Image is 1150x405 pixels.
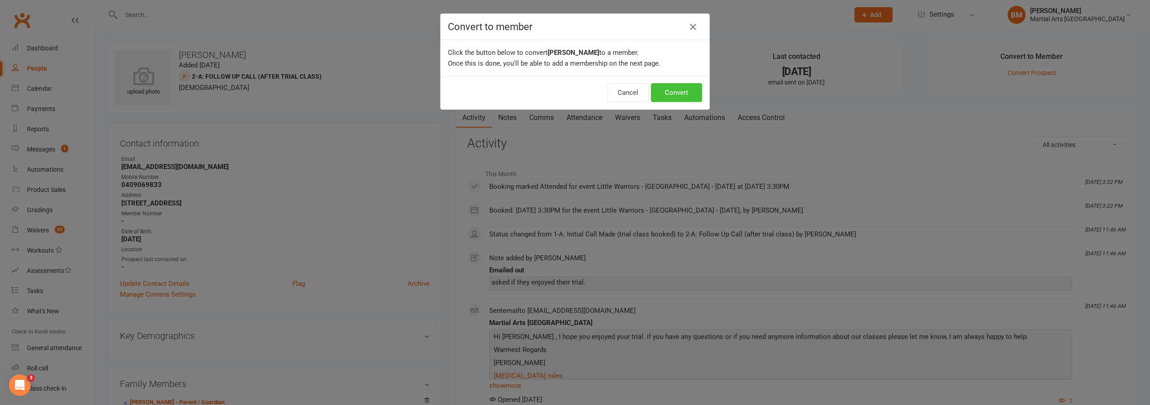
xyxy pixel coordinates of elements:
span: 3 [27,374,35,382]
h4: Convert to member [448,21,702,32]
button: Cancel [607,83,649,102]
button: Convert [651,83,702,102]
iframe: Intercom live chat [9,374,31,396]
b: [PERSON_NAME] [548,49,599,57]
button: Close [686,20,700,34]
div: Click the button below to convert to a member. Once this is done, you'll be able to add a members... [441,40,709,76]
